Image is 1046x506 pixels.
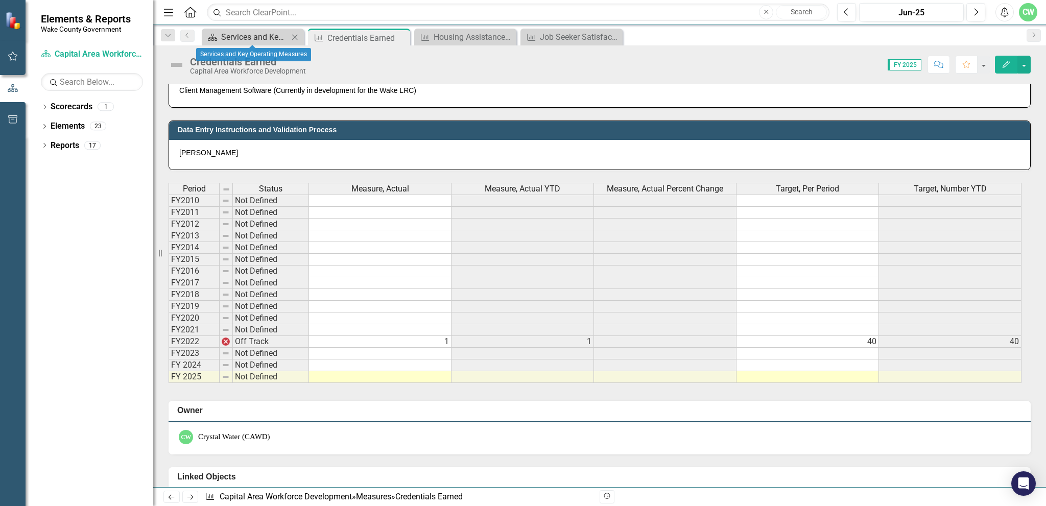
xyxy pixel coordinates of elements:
div: Services and Key Operating Measures [221,31,289,43]
h3: Linked Objects [177,472,1026,481]
a: Measures [356,492,391,501]
img: ClearPoint Strategy [5,12,23,30]
img: 8DAGhfEEPCf229AAAAAElFTkSuQmCC [222,291,230,299]
img: 8DAGhfEEPCf229AAAAAElFTkSuQmCC [222,185,230,194]
span: Target, Number YTD [914,184,987,194]
div: Credentials Earned [327,32,408,44]
div: Jun-25 [863,7,960,19]
td: Not Defined [233,324,309,336]
td: FY2015 [169,254,220,266]
img: 8DAGhfEEPCf229AAAAAElFTkSuQmCC [222,208,230,216]
td: FY2023 [169,348,220,359]
a: Reports [51,140,79,152]
span: Target, Per Period [776,184,839,194]
td: 40 [879,336,1021,348]
td: 40 [736,336,879,348]
td: Not Defined [233,207,309,219]
td: FY2014 [169,242,220,254]
img: D0Uar5nfx3tbAAAAAElFTkSuQmCC [222,338,230,346]
td: FY 2025 [169,371,220,383]
img: 8DAGhfEEPCf229AAAAAElFTkSuQmCC [222,220,230,228]
a: Services and Key Operating Measures [204,31,289,43]
td: 1 [309,336,451,348]
img: 8DAGhfEEPCf229AAAAAElFTkSuQmCC [222,314,230,322]
td: FY2020 [169,312,220,324]
div: Credentials Earned [190,56,306,67]
span: Elements & Reports [41,13,131,25]
td: Not Defined [233,359,309,371]
img: 8DAGhfEEPCf229AAAAAElFTkSuQmCC [222,255,230,263]
img: 8DAGhfEEPCf229AAAAAElFTkSuQmCC [222,349,230,357]
div: CW [179,430,193,444]
td: FY2021 [169,324,220,336]
td: Not Defined [233,230,309,242]
div: Job Seeker Satisfaction [540,31,620,43]
img: 8DAGhfEEPCf229AAAAAElFTkSuQmCC [222,244,230,252]
a: Capital Area Workforce Development [41,49,143,60]
td: Off Track [233,336,309,348]
img: 8DAGhfEEPCf229AAAAAElFTkSuQmCC [222,232,230,240]
button: Search [776,5,827,19]
div: Crystal Water (CAWD) [198,431,270,442]
td: Not Defined [233,348,309,359]
td: Not Defined [233,254,309,266]
button: Jun-25 [859,3,964,21]
a: Housing Assistance Provided [417,31,514,43]
img: 8DAGhfEEPCf229AAAAAElFTkSuQmCC [222,326,230,334]
a: Scorecards [51,101,92,113]
td: FY 2024 [169,359,220,371]
td: FY2013 [169,230,220,242]
a: Capital Area Workforce Development [220,492,352,501]
td: FY2019 [169,301,220,312]
div: Open Intercom Messenger [1011,471,1036,496]
td: Not Defined [233,242,309,254]
div: Housing Assistance Provided [434,31,514,43]
td: 1 [451,336,594,348]
div: » » [205,491,592,503]
h3: Data Entry Instructions and Validation Process [178,126,1025,134]
img: 8DAGhfEEPCf229AAAAAElFTkSuQmCC [222,361,230,369]
img: 8DAGhfEEPCf229AAAAAElFTkSuQmCC [222,197,230,205]
img: 8DAGhfEEPCf229AAAAAElFTkSuQmCC [222,302,230,310]
img: 8DAGhfEEPCf229AAAAAElFTkSuQmCC [222,279,230,287]
input: Search Below... [41,73,143,91]
td: Not Defined [233,266,309,277]
div: 17 [84,141,101,150]
small: Wake County Government [41,25,131,33]
td: FY2018 [169,289,220,301]
input: Search ClearPoint... [207,4,829,21]
td: Not Defined [233,277,309,289]
p: Client Management Software (Currently in development for the Wake LRC) [179,85,1020,95]
div: 23 [90,122,106,131]
img: 8DAGhfEEPCf229AAAAAElFTkSuQmCC [222,373,230,381]
td: FY2010 [169,195,220,207]
td: Not Defined [233,219,309,230]
td: Not Defined [233,195,309,207]
div: Services and Key Operating Measures [196,48,311,61]
td: FY2022 [169,336,220,348]
td: Not Defined [233,371,309,383]
span: Measure, Actual [351,184,409,194]
span: Status [259,184,282,194]
td: Not Defined [233,301,309,312]
img: Not Defined [169,57,185,73]
span: Measure, Actual YTD [485,184,560,194]
td: FY2016 [169,266,220,277]
button: CW [1019,3,1037,21]
p: [PERSON_NAME] [179,148,1020,158]
div: Capital Area Workforce Development [190,67,306,75]
a: Elements [51,121,85,132]
td: FY2012 [169,219,220,230]
img: 8DAGhfEEPCf229AAAAAElFTkSuQmCC [222,267,230,275]
div: 1 [98,103,114,111]
div: Credentials Earned [395,492,463,501]
h3: Owner [177,406,1026,415]
td: Not Defined [233,289,309,301]
a: Job Seeker Satisfaction [523,31,620,43]
span: FY 2025 [888,59,921,70]
td: Not Defined [233,312,309,324]
td: FY2017 [169,277,220,289]
span: Search [791,8,813,16]
span: Measure, Actual Percent Change [607,184,723,194]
